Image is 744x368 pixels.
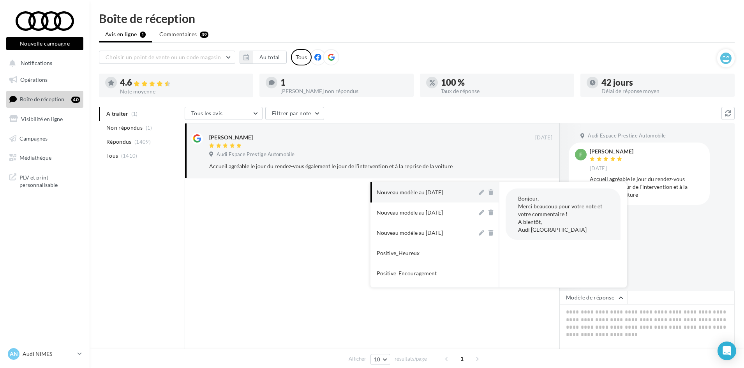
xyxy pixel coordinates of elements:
a: Visibilité en ligne [5,111,85,127]
div: 100 % [441,78,568,87]
span: (1) [146,125,152,131]
span: [DATE] [590,165,607,172]
div: [PERSON_NAME] [590,149,633,154]
span: Opérations [20,76,48,83]
div: Accueil agréable le jour du rendez-vous également le jour de l’intervention et à la reprise de la... [590,175,703,199]
div: Taux de réponse [441,88,568,94]
div: Délai de réponse moyen [601,88,728,94]
button: Au total [240,51,287,64]
button: Choisir un point de vente ou un code magasin [99,51,235,64]
button: Au total [253,51,287,64]
span: Afficher [349,355,366,363]
span: Tous les avis [191,110,223,116]
span: (1409) [134,139,151,145]
div: Open Intercom Messenger [718,342,736,360]
a: AN Audi NIMES [6,347,83,361]
div: Nouveau modèle au [DATE] [377,188,443,196]
div: 40 [71,97,80,103]
button: Nouveau modèle au [DATE] [370,182,477,202]
span: Choisir un point de vente ou un code magasin [106,54,221,60]
div: [PERSON_NAME] [209,134,253,141]
span: Bonjour, Merci beaucoup pour votre note et votre commentaire ! A bientôt, Audi [GEOGRAPHIC_DATA] [518,195,602,233]
div: 42 jours [601,78,728,87]
span: [DATE] [535,134,552,141]
button: Positive_Encouragement [370,263,477,283]
div: Tous [291,49,312,65]
span: Boîte de réception [20,96,64,102]
button: 10 [370,354,390,365]
a: Boîte de réception40 [5,91,85,107]
button: Nouvelle campagne [6,37,83,50]
button: Tous les avis [185,107,263,120]
span: Commentaires [159,30,197,38]
span: Répondus [106,138,132,146]
button: Positive_Heureux [370,243,477,263]
span: Visibilité en ligne [21,116,63,122]
span: Non répondus [106,124,143,132]
div: Boîte de réception [99,12,735,24]
div: 1 [280,78,407,87]
div: Accueil agréable le jour du rendez-vous également le jour de l’intervention et à la reprise de la... [209,162,502,170]
span: 1 [456,352,468,365]
div: 4.6 [120,78,247,87]
span: résultats/page [395,355,427,363]
div: Positive_Encouragement [377,269,437,277]
span: Médiathèque [19,154,51,161]
span: Audi Espace Prestige Automobile [588,132,666,139]
div: Positive_Heureux [377,249,420,257]
span: 10 [374,356,381,363]
p: Audi NIMES [23,350,74,358]
span: Notifications [21,60,52,67]
div: [PERSON_NAME] non répondus [280,88,407,94]
span: (1410) [121,153,138,159]
a: Médiathèque [5,150,85,166]
button: Filtrer par note [265,107,324,120]
a: PLV et print personnalisable [5,169,85,192]
div: Nouveau modèle au [DATE] [377,209,443,217]
span: AN [10,350,18,358]
span: F [579,151,582,158]
button: Modèle de réponse [559,291,627,304]
span: PLV et print personnalisable [19,172,80,189]
div: Note moyenne [120,89,247,94]
div: Nouveau modèle au [DATE] [377,229,443,237]
button: Nouveau modèle au [DATE] [370,202,477,223]
span: Campagnes [19,135,48,141]
a: Opérations [5,72,85,88]
a: Campagnes [5,130,85,147]
span: Tous [106,152,118,160]
span: Audi Espace Prestige Automobile [217,151,294,158]
div: 39 [200,32,209,38]
button: Nouveau modèle au [DATE] [370,223,477,243]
